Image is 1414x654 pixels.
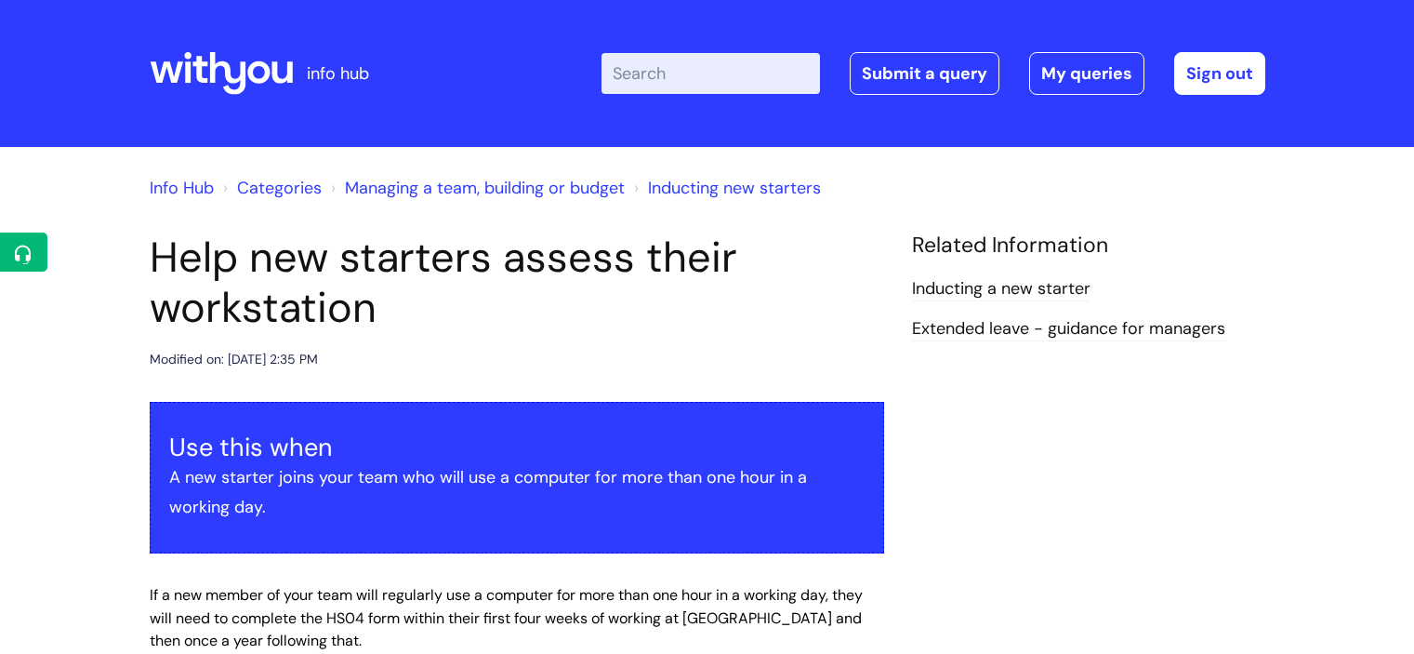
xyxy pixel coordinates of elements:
[150,348,318,371] div: Modified on: [DATE] 2:35 PM
[912,277,1090,301] a: Inducting a new starter
[150,585,863,651] span: If a new member of your team will regularly use a computer for more than one hour in a working da...
[237,177,322,199] a: Categories
[601,52,1265,95] div: | -
[1174,52,1265,95] a: Sign out
[648,177,821,199] a: Inducting new starters
[912,317,1225,341] a: Extended leave - guidance for managers
[307,59,369,88] p: info hub
[345,177,625,199] a: Managing a team, building or budget
[169,462,865,523] p: A new starter joins your team who will use a computer for more than one hour in a working day.
[169,433,865,462] h3: Use this when
[150,177,214,199] a: Info Hub
[150,233,884,333] h1: Help new starters assess their workstation
[850,52,999,95] a: Submit a query
[218,173,322,203] li: Solution home
[629,173,821,203] li: Inducting new starters
[326,173,625,203] li: Managing a team, building or budget
[601,53,820,94] input: Search
[912,233,1265,259] h4: Related Information
[1029,52,1144,95] a: My queries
